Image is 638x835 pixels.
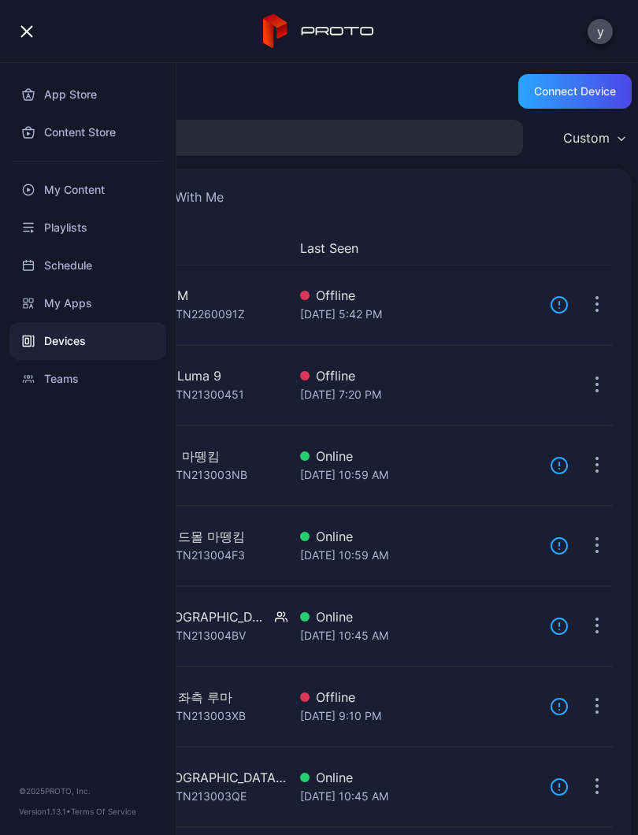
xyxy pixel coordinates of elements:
[140,305,245,324] div: SID: BTTN2260091Z
[9,284,166,322] a: My Apps
[300,626,537,645] div: [DATE] 10:45 AM
[9,322,166,360] a: Devices
[300,366,537,385] div: Offline
[126,187,227,213] button: Shared With Me
[300,527,537,546] div: Online
[9,113,166,151] a: Content Store
[9,171,166,209] a: My Content
[140,447,220,466] div: 판교점 마뗑킴
[140,787,247,806] div: SID: BTTN213003QE
[71,807,136,816] a: Terms Of Service
[140,527,245,546] div: 롯데월드몰 마뗑킴
[581,239,613,258] div: Options
[543,239,562,258] div: Update Device
[300,305,537,324] div: [DATE] 5:42 PM
[140,385,244,404] div: SID: BTTN21300451
[300,546,537,565] div: [DATE] 10:59 AM
[140,768,287,787] div: [DEMOGRAPHIC_DATA] 마뗑킴 2번장비
[140,688,232,707] div: 109호 좌측 루마
[300,707,537,726] div: [DATE] 9:10 PM
[140,466,247,484] div: SID: BTTN213003NB
[140,607,269,626] div: [DEMOGRAPHIC_DATA] 마뗑킴 1번장비
[518,74,632,109] button: Connect device
[588,19,613,44] button: y
[300,607,537,626] div: Online
[534,85,616,98] div: Connect device
[563,130,610,146] div: Custom
[300,688,537,707] div: Offline
[300,385,537,404] div: [DATE] 7:20 PM
[300,447,537,466] div: Online
[9,209,166,247] a: Playlists
[140,626,246,645] div: SID: BTTN213004BV
[140,366,221,385] div: Proto Luma 9
[140,546,245,565] div: SID: BTTN213004F3
[300,787,537,806] div: [DATE] 10:45 AM
[300,466,537,484] div: [DATE] 10:59 AM
[19,807,71,816] span: Version 1.13.1 •
[9,247,166,284] a: Schedule
[19,785,157,797] div: © 2025 PROTO, Inc.
[9,76,166,113] a: App Store
[9,360,166,398] a: Teams
[300,768,537,787] div: Online
[300,239,531,258] button: Last Seen
[300,286,537,305] div: Offline
[555,120,632,156] button: Custom
[140,707,246,726] div: SID: BTTN213003XB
